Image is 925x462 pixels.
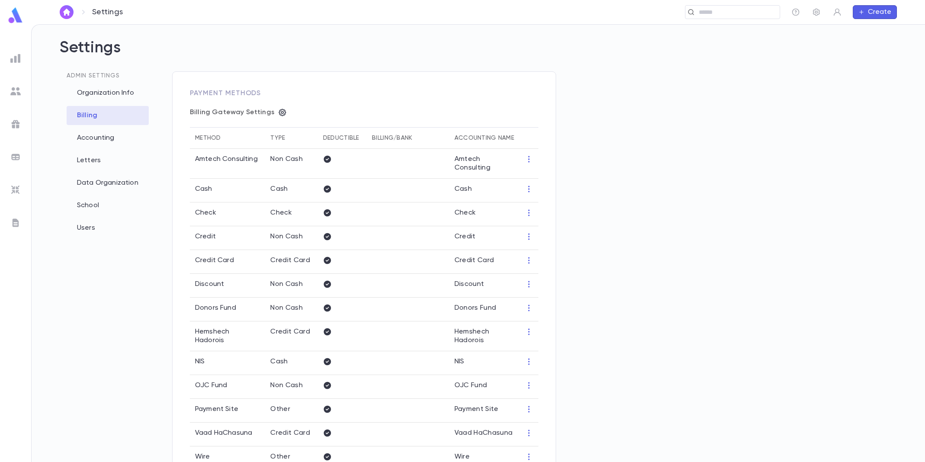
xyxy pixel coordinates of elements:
p: Donors Fund [195,304,236,312]
td: Other [265,399,318,423]
td: Payment Site [449,399,519,423]
span: Admin Settings [67,73,120,79]
td: Cash [449,179,519,202]
th: Deductible [318,128,367,149]
td: OJC Fund [449,375,519,399]
button: Create [853,5,897,19]
img: reports_grey.c525e4749d1bce6a11f5fe2a8de1b229.svg [10,53,21,64]
p: Credit Card [195,256,234,265]
div: School [67,196,149,215]
p: Discount [195,280,224,289]
td: Donors Fund [449,298,519,321]
td: Amtech Consulting [449,149,519,179]
span: Payment Methods [190,90,261,97]
img: letters_grey.7941b92b52307dd3b8a917253454ce1c.svg [10,218,21,228]
p: Amtech Consulting [195,155,258,164]
th: Billing/Bank [367,128,449,149]
th: Accounting Name [449,128,519,149]
p: Hemshech Hadorois [195,327,260,345]
td: Credit Card [265,423,318,446]
p: Wire [195,452,210,461]
p: Settings [92,7,123,17]
td: Credit Card [265,250,318,274]
p: Cash [195,185,212,193]
p: Billing Gateway Settings [190,108,275,117]
img: students_grey.60c7aba0da46da39d6d829b817ac14fc.svg [10,86,21,96]
p: Vaad HaChasuna [195,429,252,437]
img: batches_grey.339ca447c9d9533ef1741baa751efc33.svg [10,152,21,162]
td: Non Cash [265,226,318,250]
img: home_white.a664292cf8c1dea59945f0da9f25487c.svg [61,9,72,16]
p: Check [195,209,216,217]
p: Payment Site [195,405,238,414]
td: Check [265,202,318,226]
img: logo [7,7,24,24]
img: imports_grey.530a8a0e642e233f2baf0ef88e8c9fcb.svg [10,185,21,195]
td: Vaad HaChasuna [449,423,519,446]
td: Check [449,202,519,226]
td: Cash [265,179,318,202]
td: Non Cash [265,375,318,399]
td: Discount [449,274,519,298]
td: Hemshech Hadorois [449,321,519,351]
p: Credit [195,232,216,241]
td: Non Cash [265,274,318,298]
div: Organization Info [67,83,149,103]
div: Data Organization [67,173,149,192]
th: Type [265,128,318,149]
img: campaigns_grey.99e729a5f7ee94e3726e6486bddda8f1.svg [10,119,21,129]
td: Credit Card [449,250,519,274]
td: Non Cash [265,149,318,179]
td: Cash [265,351,318,375]
p: OJC Fund [195,381,227,390]
div: Accounting [67,128,149,148]
div: Users [67,218,149,237]
td: Credit [449,226,519,250]
th: Method [190,128,265,149]
div: Letters [67,151,149,170]
td: Credit Card [265,321,318,351]
h2: Settings [60,38,897,71]
td: NIS [449,351,519,375]
td: Non Cash [265,298,318,321]
div: Billing [67,106,149,125]
p: NIS [195,357,205,366]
